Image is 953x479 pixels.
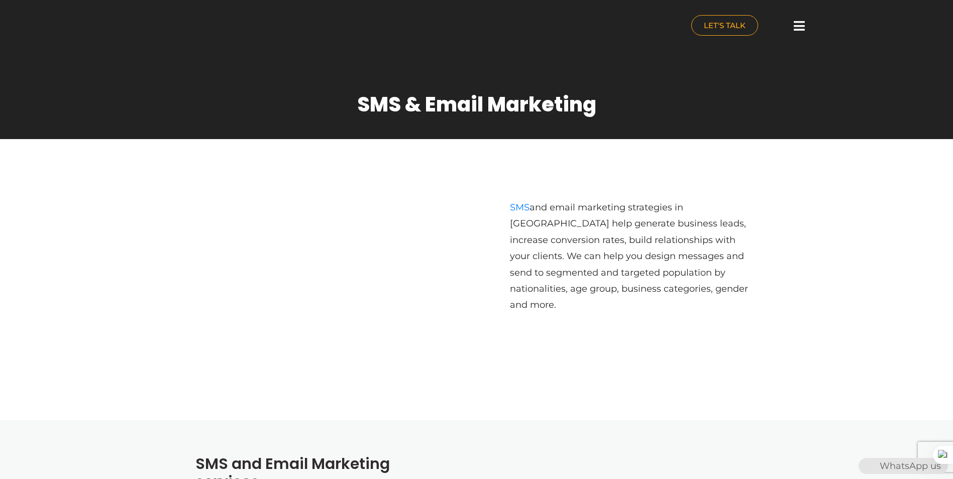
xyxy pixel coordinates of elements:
img: WhatsApp [860,458,876,474]
a: WhatsAppWhatsApp us [859,460,948,471]
h1: SMS & Email Marketing [357,92,596,116]
div: WhatsApp us [859,458,948,474]
a: nuance-qatar_logo [120,5,472,49]
span: LET'S TALK [704,22,746,29]
a: SMS [510,202,530,213]
img: nuance-qatar_logo [120,5,204,49]
p: and email marketing strategies in [GEOGRAPHIC_DATA] help generate business leads, increase conver... [510,199,753,313]
a: LET'S TALK [691,15,758,36]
